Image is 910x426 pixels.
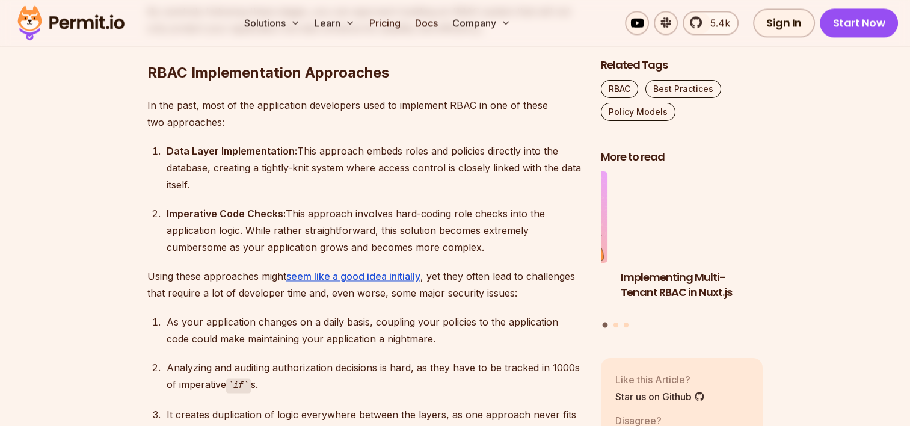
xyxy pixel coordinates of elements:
[601,58,763,73] h2: Related Tags
[445,172,607,264] img: How to Use JWTs for Authorization: Best Practices and Common Mistakes
[601,80,638,98] a: RBAC
[286,270,420,282] a: seem like a good idea initially
[624,323,629,327] button: Go to slide 3
[226,378,251,393] code: if
[601,150,763,165] h2: More to read
[147,15,582,82] h2: RBAC Implementation Approaches
[615,389,705,404] a: Star us on Github
[12,2,130,43] img: Permit logo
[753,8,815,37] a: Sign In
[621,172,783,264] img: Implementing Multi-Tenant RBAC in Nuxt.js
[364,11,405,35] a: Pricing
[645,80,721,98] a: Best Practices
[167,143,582,193] div: This approach embeds roles and policies directly into the database, creating a tightly-knit syste...
[703,16,730,30] span: 5.4k
[167,208,286,220] strong: Imperative Code Checks:
[621,172,783,315] a: Implementing Multi-Tenant RBAC in Nuxt.jsImplementing Multi-Tenant RBAC in Nuxt.js
[445,172,607,315] li: 3 of 3
[613,323,618,327] button: Go to slide 2
[410,11,443,35] a: Docs
[621,172,783,315] li: 1 of 3
[603,323,608,328] button: Go to slide 1
[601,103,675,121] a: Policy Models
[447,11,515,35] button: Company
[683,11,739,35] a: 5.4k
[167,359,582,394] div: Analyzing and auditing authorization decisions is hard, as they have to be tracked in 1000s of im...
[167,313,582,347] div: As your application changes on a daily basis, coupling your policies to the application code coul...
[445,270,607,315] h3: How to Use JWTs for Authorization: Best Practices and Common Mistakes
[239,11,305,35] button: Solutions
[310,11,360,35] button: Learn
[147,268,582,301] p: Using these approaches might , yet they often lead to challenges that require a lot of developer ...
[601,172,763,330] div: Posts
[167,145,297,157] strong: Data Layer Implementation:
[621,270,783,300] h3: Implementing Multi-Tenant RBAC in Nuxt.js
[167,205,582,256] div: This approach involves hard-coding role checks into the application logic. While rather straightf...
[147,97,582,131] p: In the past, most of the application developers used to implement RBAC in one of these two approa...
[820,8,899,37] a: Start Now
[615,372,705,387] p: Like this Article?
